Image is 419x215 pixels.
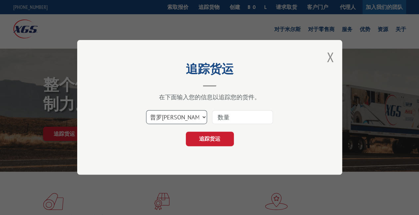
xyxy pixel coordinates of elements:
[185,132,234,147] button: 追踪货运
[199,136,220,142] font: 追踪货运
[159,94,260,101] font: 在下面输入您的信息以追踪您的货件。
[327,48,334,66] button: 关闭模式
[212,110,273,124] input: 数量
[186,61,234,76] font: 追踪货运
